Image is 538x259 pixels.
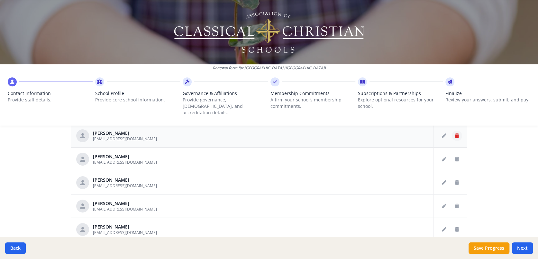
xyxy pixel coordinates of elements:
[439,154,449,164] button: Edit staff
[93,206,157,212] span: [EMAIL_ADDRESS][DOMAIN_NAME]
[95,90,180,97] span: School Profile
[8,90,93,97] span: Contact Information
[183,97,268,116] p: Provide governance, [DEMOGRAPHIC_DATA], and accreditation details.
[452,224,462,235] button: Delete staff
[95,97,180,103] p: Provide core school information.
[93,177,157,183] div: [PERSON_NAME]
[173,10,365,55] img: Logo
[183,90,268,97] span: Governance & Affiliations
[93,160,157,165] span: [EMAIL_ADDRESS][DOMAIN_NAME]
[93,136,157,142] span: [EMAIL_ADDRESS][DOMAIN_NAME]
[8,97,93,103] p: Provide staff details.
[445,90,530,97] span: Finalize
[5,242,26,254] button: Back
[93,224,157,230] div: [PERSON_NAME]
[452,177,462,188] button: Delete staff
[439,131,449,141] button: Edit staff
[93,200,157,207] div: [PERSON_NAME]
[469,242,509,254] button: Save Progress
[93,130,157,136] div: [PERSON_NAME]
[270,90,355,97] span: Membership Commitments
[512,242,533,254] button: Next
[93,230,157,235] span: [EMAIL_ADDRESS][DOMAIN_NAME]
[452,201,462,211] button: Delete staff
[439,177,449,188] button: Edit staff
[439,201,449,211] button: Edit staff
[452,154,462,164] button: Delete staff
[439,224,449,235] button: Edit staff
[93,183,157,188] span: [EMAIL_ADDRESS][DOMAIN_NAME]
[93,153,157,160] div: [PERSON_NAME]
[270,97,355,109] p: Affirm your school’s membership commitments.
[358,90,443,97] span: Subscriptions & Partnerships
[445,97,530,103] p: Review your answers, submit, and pay.
[452,131,462,141] button: Delete staff
[358,97,443,109] p: Explore optional resources for your school.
